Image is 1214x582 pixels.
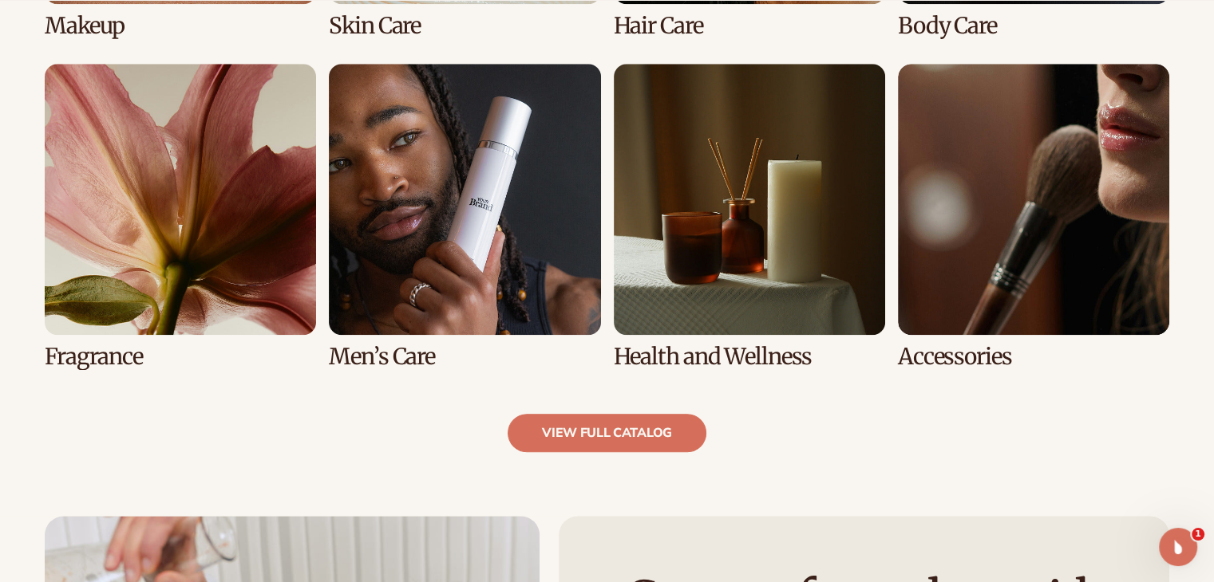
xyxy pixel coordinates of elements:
h3: Skin Care [329,14,600,38]
div: 8 / 8 [898,64,1169,369]
h3: Body Care [898,14,1169,38]
div: 6 / 8 [329,64,600,369]
h3: Makeup [45,14,316,38]
div: 5 / 8 [45,64,316,369]
h3: Hair Care [614,14,885,38]
div: 7 / 8 [614,64,885,369]
span: 1 [1192,528,1204,541]
a: view full catalog [508,414,706,452]
iframe: Intercom live chat [1159,528,1197,566]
